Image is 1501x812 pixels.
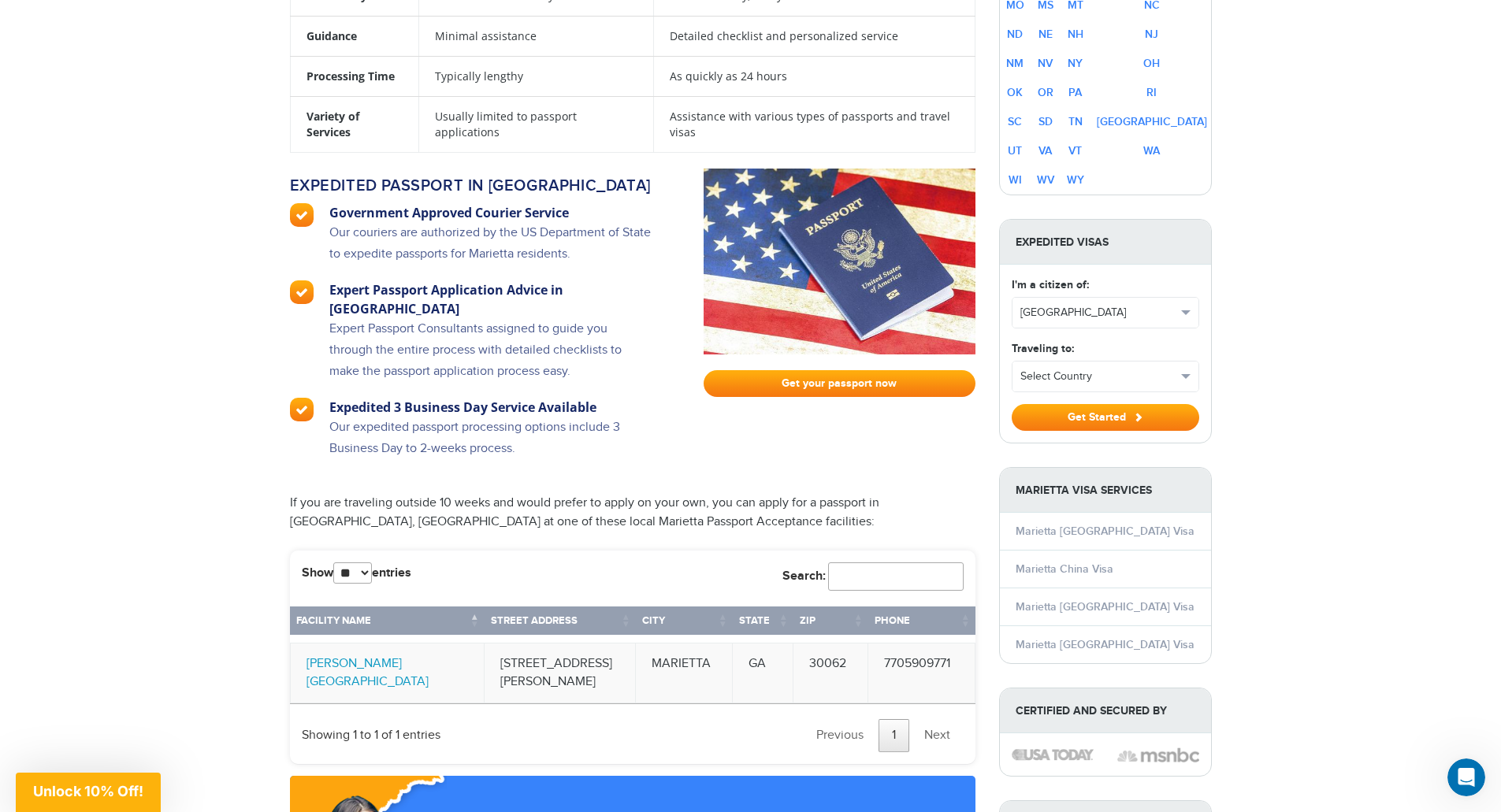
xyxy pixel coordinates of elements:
[1068,57,1083,70] a: NY
[1020,305,1176,321] span: [GEOGRAPHIC_DATA]
[1007,28,1023,41] a: ND
[1009,173,1022,187] a: WI
[1038,144,1052,158] a: VA
[1143,144,1160,158] a: WA
[1000,688,1211,733] strong: Certified and Secured by
[302,716,440,744] div: Showing 1 to 1 of 1 entries
[1038,28,1053,41] a: NE
[1000,468,1211,513] strong: Marietta Visa Services
[307,656,429,689] a: [PERSON_NAME][GEOGRAPHIC_DATA]
[1038,115,1053,128] a: SD
[828,562,964,591] input: Search:
[636,606,733,643] th: City: activate to sort column ascending
[793,643,868,704] td: 30062
[1068,144,1082,158] a: VT
[329,318,653,398] p: Expert Passport Consultants assigned to guide you through the entire process with detailed checkl...
[485,606,636,643] th: Street Address: activate to sort column ascending
[879,719,909,752] a: 1
[1146,86,1157,99] a: RI
[1145,28,1158,41] a: NJ
[1012,362,1198,391] button: Select Country
[911,719,964,752] a: Next
[868,606,975,643] th: Phone: activate to sort column ascending
[653,96,975,152] td: Assistance with various types of passports and travel visas
[868,643,975,704] td: 7705909771
[1008,144,1022,158] a: UT
[1016,562,1113,576] a: Marietta China Visa
[290,606,485,643] th: Facility Name: activate to sort column descending
[782,562,964,591] label: Search:
[1447,758,1485,796] iframe: Intercom live chat
[290,169,680,475] a: Expedited passport in [GEOGRAPHIC_DATA] Government Approved Courier Service Our couriers are auth...
[1097,115,1207,128] a: [GEOGRAPHIC_DATA]
[1007,86,1023,99] a: OK
[733,606,793,643] th: State: activate to sort column ascending
[1012,404,1199,431] button: Get Started
[1068,115,1083,128] a: TN
[793,606,868,643] th: Zip: activate to sort column ascending
[1143,57,1160,70] a: OH
[1016,525,1194,538] a: Marietta [GEOGRAPHIC_DATA] Visa
[307,28,357,43] strong: Guidance
[329,398,653,417] h3: Expedited 3 Business Day Service Available
[803,719,877,752] a: Previous
[653,16,975,56] td: Detailed checklist and personalized service
[329,280,653,318] h3: Expert Passport Application Advice in [GEOGRAPHIC_DATA]
[1012,749,1094,760] img: image description
[1117,746,1199,765] img: image description
[1012,298,1198,328] button: [GEOGRAPHIC_DATA]
[419,96,653,152] td: Usually limited to passport applications
[1068,28,1083,41] a: NH
[1037,173,1054,187] a: WV
[302,562,411,584] label: Show entries
[1067,173,1084,187] a: WY
[1016,638,1194,651] a: Marietta [GEOGRAPHIC_DATA] Visa
[333,562,372,584] select: Showentries
[1012,340,1074,357] label: Traveling to:
[1008,115,1022,128] a: SC
[307,69,395,83] strong: Processing Time
[1038,57,1053,70] a: NV
[1006,57,1024,70] a: NM
[733,643,793,704] td: GA
[1016,600,1194,614] a: Marietta [GEOGRAPHIC_DATA] Visa
[16,773,161,812] div: Unlock 10% Off!
[636,643,733,704] td: MARIETTA
[704,169,975,354] img: passport-fast
[419,16,653,56] td: Minimal assistance
[307,109,359,139] strong: Variety of Services
[1068,86,1082,99] a: PA
[290,494,975,532] p: If you are traveling outside 10 weeks and would prefer to apply on your own, you can apply for a ...
[329,417,653,475] p: Our expedited passport processing options include 3 Business Day to 2-weeks process.
[1000,220,1211,265] strong: Expedited Visas
[653,56,975,96] td: As quickly as 24 hours
[1020,369,1176,384] span: Select Country
[1038,86,1053,99] a: OR
[419,56,653,96] td: Typically lengthy
[485,643,636,704] td: [STREET_ADDRESS][PERSON_NAME]
[704,370,975,397] a: Get your passport now
[329,203,653,222] h3: Government Approved Courier Service
[329,222,653,280] p: Our couriers are authorized by the US Department of State to expedite passports for Marietta resi...
[33,783,143,799] span: Unlock 10% Off!
[1012,276,1089,293] label: I'm a citizen of:
[290,176,653,195] h2: Expedited passport in [GEOGRAPHIC_DATA]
